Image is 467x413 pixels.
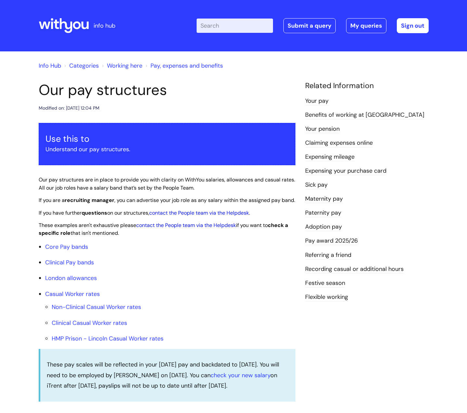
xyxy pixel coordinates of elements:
[305,223,342,231] a: Adoption pay
[63,60,99,71] li: Solution home
[305,97,329,105] a: Your pay
[305,293,348,301] a: Flexible working
[144,60,223,71] li: Pay, expenses and benefits
[197,18,429,33] div: | -
[305,125,340,133] a: Your pension
[150,62,223,70] a: Pay, expenses and benefits
[305,265,404,273] a: Recording casual or additional hours
[100,60,142,71] li: Working here
[305,153,355,161] a: Expensing mileage
[305,209,341,217] a: Paternity pay
[65,197,114,204] strong: recruiting manager
[45,290,100,298] a: Casual Worker rates
[305,167,386,175] a: Expensing your purchase card
[52,303,141,311] a: Non-Clinical Casual Worker rates
[45,274,97,282] a: London allowances
[39,62,61,70] a: Info Hub
[52,335,163,342] a: HMP Prison - Lincoln Casual Worker rates
[45,243,88,251] a: Core Pay bands
[45,134,289,144] h3: Use this to
[39,209,250,216] span: If you have further on our structures, .
[346,18,386,33] a: My queries
[397,18,429,33] a: Sign out
[197,19,273,33] input: Search
[305,111,424,119] a: Benefits of working at [GEOGRAPHIC_DATA]
[305,81,429,90] h4: Related Information
[82,209,107,216] strong: questions
[47,359,289,391] p: These pay scales will be reflected in your [DATE] pay and backdated to [DATE]. You will need to b...
[305,139,373,147] a: Claiming expenses online
[39,176,295,191] span: Our pay structures are in place to provide you with clarity on WithYou salaries, allowances and c...
[283,18,336,33] a: Submit a query
[39,81,295,99] h1: Our pay structures
[39,104,99,112] div: Modified on: [DATE] 12:04 PM
[107,62,142,70] a: Working here
[305,181,328,189] a: Sick pay
[305,279,345,287] a: Festive season
[211,371,270,379] a: check your new salary
[39,197,295,204] span: If you are a , you can advertise your job role as any salary within the assigned pay band.
[305,251,351,260] a: Referring a friend
[39,222,288,237] span: These examples aren't exhaustive please if you want to that isn't mentioned.
[45,144,289,154] p: Understand our pay structures.
[305,237,358,245] a: Pay award 2025/26
[136,222,236,229] a: contact the People team via the Helpdesk
[52,319,127,327] a: Clinical Casual Worker rates
[45,259,94,266] a: Clinical Pay bands
[305,195,343,203] a: Maternity pay
[149,209,249,216] a: contact the People team via the Helpdesk
[69,62,99,70] a: Categories
[94,20,115,31] p: info hub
